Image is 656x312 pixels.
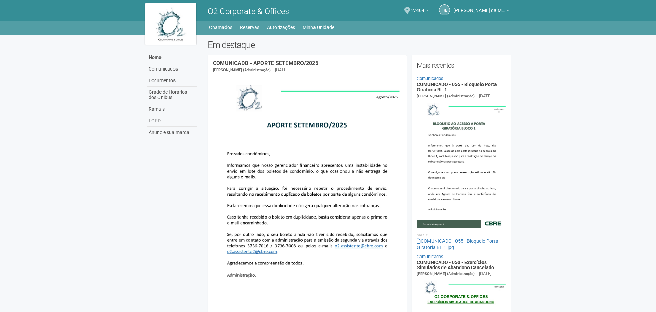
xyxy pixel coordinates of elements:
[417,232,506,238] li: Anexos
[479,93,491,99] div: [DATE]
[267,23,295,32] a: Autorizações
[147,103,197,115] a: Ramais
[275,67,287,73] div: [DATE]
[439,4,450,15] a: RB
[411,1,424,13] span: 2/404
[208,40,511,50] h2: Em destaque
[145,3,196,45] img: logo.jpg
[147,87,197,103] a: Grade de Horários dos Ônibus
[417,60,506,71] h2: Mais recentes
[147,127,197,138] a: Anuncie sua marca
[411,9,429,14] a: 2/404
[417,254,443,259] a: Comunicados
[417,99,506,228] img: COMUNICADO%20-%20055%20-%20Bloqueio%20Porta%20Girat%C3%B3ria%20BL%201.jpg
[417,76,443,81] a: Comunicados
[417,94,475,98] span: [PERSON_NAME] (Administração)
[453,1,505,13] span: Raul Barrozo da Motta Junior
[453,9,509,14] a: [PERSON_NAME] da Motta Junior
[213,68,271,72] span: [PERSON_NAME] (Administração)
[147,63,197,75] a: Comunicados
[213,60,318,66] a: COMUNICADO - APORTE SETEMBRO/2025
[417,238,498,250] a: COMUNICADO - 055 - Bloqueio Porta Giratória BL 1.jpg
[479,271,491,277] div: [DATE]
[147,115,197,127] a: LGPD
[303,23,334,32] a: Minha Unidade
[209,23,232,32] a: Chamados
[417,272,475,276] span: [PERSON_NAME] (Administração)
[417,260,494,270] a: COMUNICADO - 053 - Exercícios Simulados de Abandono Cancelado
[147,75,197,87] a: Documentos
[208,7,289,16] span: O2 Corporate & Offices
[417,82,497,92] a: COMUNICADO - 055 - Bloqueio Porta Giratória BL 1
[147,52,197,63] a: Home
[240,23,259,32] a: Reservas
